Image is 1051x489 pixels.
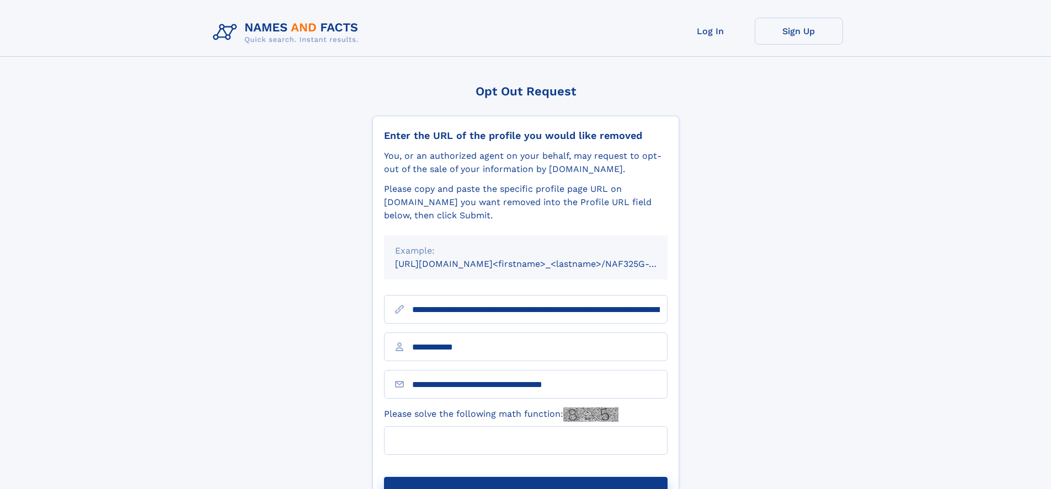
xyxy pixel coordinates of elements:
[372,84,679,98] div: Opt Out Request
[395,244,657,257] div: Example:
[395,259,689,269] small: [URL][DOMAIN_NAME]<firstname>_<lastname>/NAF325G-xxxxxxxx
[384,182,668,222] div: Please copy and paste the specific profile page URL on [DOMAIN_NAME] you want removed into the Pr...
[384,130,668,142] div: Enter the URL of the profile you would like removed
[755,18,843,45] a: Sign Up
[209,18,367,47] img: Logo Names and Facts
[666,18,755,45] a: Log In
[384,149,668,176] div: You, or an authorized agent on your behalf, may request to opt-out of the sale of your informatio...
[384,407,618,422] label: Please solve the following math function:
